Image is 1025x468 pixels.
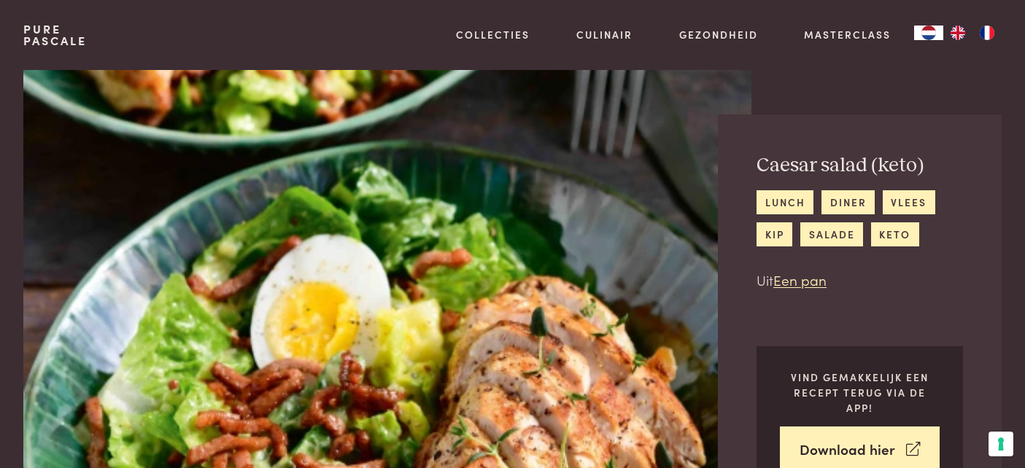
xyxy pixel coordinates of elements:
[972,26,1002,40] a: FR
[757,190,813,214] a: lunch
[23,23,87,47] a: PurePascale
[456,27,530,42] a: Collecties
[914,26,943,40] a: NL
[773,270,827,289] a: Een pan
[757,222,792,246] a: kip
[821,190,875,214] a: diner
[679,27,758,42] a: Gezondheid
[780,370,940,415] p: Vind gemakkelijk een recept terug via de app!
[576,27,633,42] a: Culinair
[943,26,1002,40] ul: Language list
[883,190,935,214] a: vlees
[804,27,891,42] a: Masterclass
[914,26,943,40] div: Language
[800,222,863,246] a: salade
[757,153,963,179] h2: Caesar salad (keto)
[989,432,1013,456] button: Uw voorkeuren voor toestemming voor trackingtechnologieën
[757,270,963,291] p: Uit
[871,222,919,246] a: keto
[914,26,1002,40] aside: Language selected: Nederlands
[943,26,972,40] a: EN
